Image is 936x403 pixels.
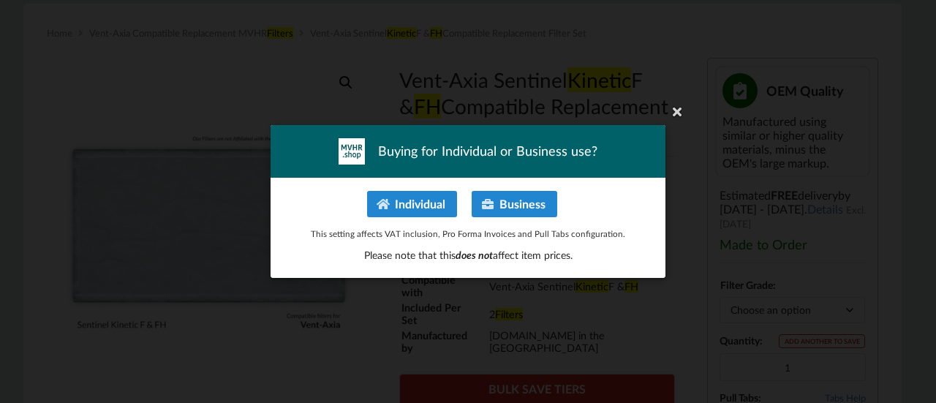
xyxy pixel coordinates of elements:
p: Please note that this affect item prices. [286,248,650,263]
button: Business [472,191,557,217]
img: mvhr-inverted.png [339,138,365,165]
span: Buying for Individual or Business use? [378,142,597,160]
span: does not [456,249,493,261]
p: This setting affects VAT inclusion, Pro Forma Invoices and Pull Tabs configuration. [286,227,650,240]
button: Individual [367,191,457,217]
